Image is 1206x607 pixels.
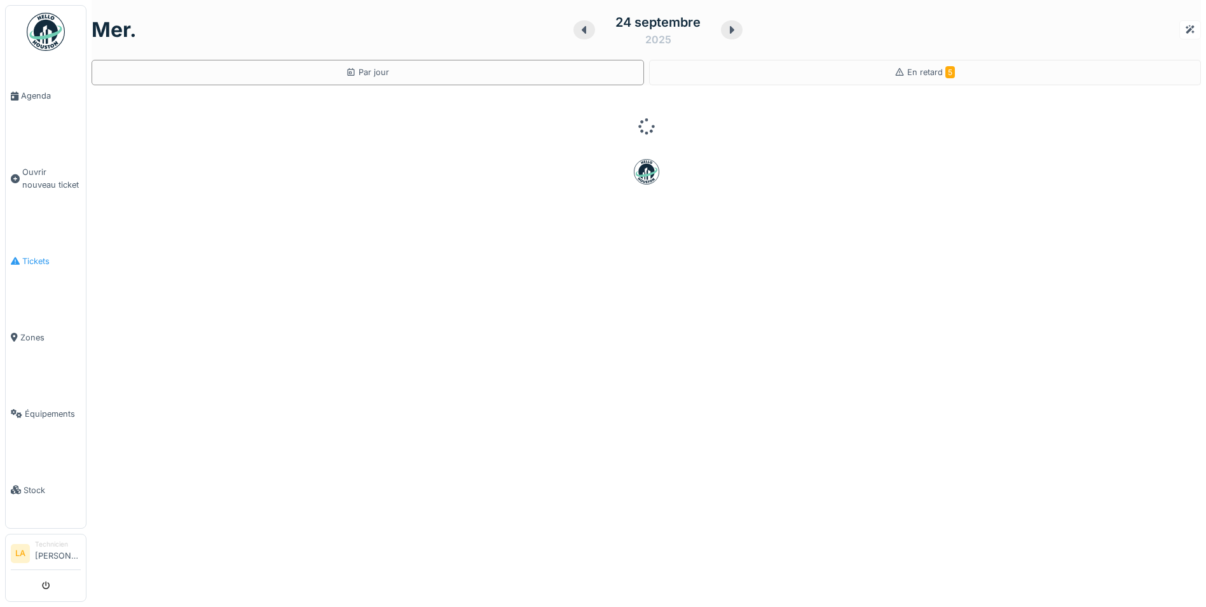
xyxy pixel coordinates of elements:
[6,134,86,223] a: Ouvrir nouveau ticket
[615,13,701,32] div: 24 septembre
[6,375,86,452] a: Équipements
[22,255,81,267] span: Tickets
[346,66,389,78] div: Par jour
[6,223,86,299] a: Tickets
[27,13,65,51] img: Badge_color-CXgf-gQk.svg
[945,66,955,78] span: 5
[11,544,30,563] li: LA
[35,540,81,549] div: Technicien
[6,58,86,134] a: Agenda
[21,90,81,102] span: Agenda
[25,408,81,420] span: Équipements
[6,452,86,528] a: Stock
[634,159,659,185] img: badge-BVDL4wpA.svg
[20,331,81,344] span: Zones
[22,166,81,190] span: Ouvrir nouveau ticket
[35,540,81,567] li: [PERSON_NAME]
[92,18,137,42] h1: mer.
[907,67,955,77] span: En retard
[24,484,81,496] span: Stock
[645,32,671,47] div: 2025
[6,299,86,375] a: Zones
[11,540,81,570] a: LA Technicien[PERSON_NAME]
